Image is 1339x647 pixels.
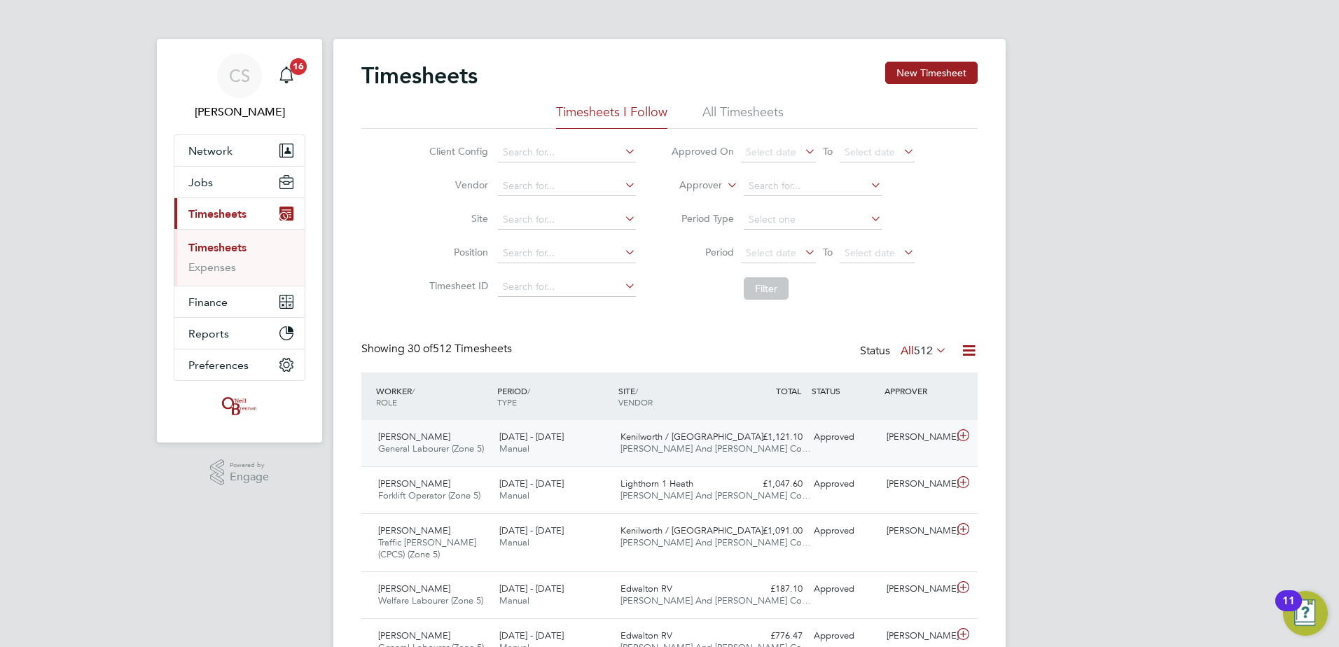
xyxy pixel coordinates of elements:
[378,443,484,454] span: General Labourer (Zone 5)
[188,295,228,309] span: Finance
[776,385,801,396] span: TOTAL
[744,277,789,300] button: Filter
[210,459,270,486] a: Powered byEngage
[901,344,947,358] label: All
[361,62,478,90] h2: Timesheets
[819,243,837,261] span: To
[188,241,247,254] a: Timesheets
[230,459,269,471] span: Powered by
[860,342,950,361] div: Status
[376,396,397,408] span: ROLE
[378,478,450,489] span: [PERSON_NAME]
[881,473,954,496] div: [PERSON_NAME]
[230,471,269,483] span: Engage
[808,426,881,449] div: Approved
[219,395,260,417] img: oneillandbrennan-logo-retina.png
[845,246,895,259] span: Select date
[188,207,247,221] span: Timesheets
[290,58,307,75] span: 16
[620,524,772,536] span: Kenilworth / [GEOGRAPHIC_DATA]…
[881,578,954,601] div: [PERSON_NAME]
[620,489,811,501] span: [PERSON_NAME] And [PERSON_NAME] Co…
[412,385,415,396] span: /
[408,342,433,356] span: 30 of
[498,210,636,230] input: Search for...
[620,536,811,548] span: [PERSON_NAME] And [PERSON_NAME] Co…
[497,396,517,408] span: TYPE
[618,396,653,408] span: VENDOR
[744,176,882,196] input: Search for...
[746,246,796,259] span: Select date
[620,431,772,443] span: Kenilworth / [GEOGRAPHIC_DATA]…
[378,629,450,641] span: [PERSON_NAME]
[425,212,488,225] label: Site
[188,359,249,372] span: Preferences
[272,53,300,98] a: 16
[378,594,483,606] span: Welfare Labourer (Zone 5)
[671,145,734,158] label: Approved On
[174,53,305,120] a: CS[PERSON_NAME]
[373,378,494,415] div: WORKER
[635,385,638,396] span: /
[499,431,564,443] span: [DATE] - [DATE]
[808,473,881,496] div: Approved
[702,104,784,129] li: All Timesheets
[845,146,895,158] span: Select date
[735,520,808,543] div: £1,091.00
[808,520,881,543] div: Approved
[808,378,881,403] div: STATUS
[425,279,488,292] label: Timesheet ID
[620,478,693,489] span: Lighthorn 1 Heath
[527,385,530,396] span: /
[499,629,564,641] span: [DATE] - [DATE]
[174,198,305,229] button: Timesheets
[174,286,305,317] button: Finance
[174,167,305,197] button: Jobs
[744,210,882,230] input: Select one
[881,426,954,449] div: [PERSON_NAME]
[746,146,796,158] span: Select date
[188,176,213,189] span: Jobs
[808,578,881,601] div: Approved
[671,246,734,258] label: Period
[659,179,722,193] label: Approver
[498,277,636,297] input: Search for...
[174,104,305,120] span: Chloe Saffill
[174,135,305,166] button: Network
[425,246,488,258] label: Position
[378,524,450,536] span: [PERSON_NAME]
[361,342,515,356] div: Showing
[174,395,305,417] a: Go to home page
[378,431,450,443] span: [PERSON_NAME]
[188,327,229,340] span: Reports
[735,473,808,496] div: £1,047.60
[1283,591,1328,636] button: Open Resource Center, 11 new notifications
[174,318,305,349] button: Reports
[494,378,615,415] div: PERIOD
[881,378,954,403] div: APPROVER
[671,212,734,225] label: Period Type
[499,478,564,489] span: [DATE] - [DATE]
[378,489,480,501] span: Forklift Operator (Zone 5)
[188,260,236,274] a: Expenses
[229,67,250,85] span: CS
[620,443,811,454] span: [PERSON_NAME] And [PERSON_NAME] Co…
[498,244,636,263] input: Search for...
[499,443,529,454] span: Manual
[425,179,488,191] label: Vendor
[620,594,811,606] span: [PERSON_NAME] And [PERSON_NAME] Co…
[498,176,636,196] input: Search for...
[499,536,529,548] span: Manual
[881,520,954,543] div: [PERSON_NAME]
[378,536,476,560] span: Traffic [PERSON_NAME] (CPCS) (Zone 5)
[499,489,529,501] span: Manual
[408,342,512,356] span: 512 Timesheets
[425,145,488,158] label: Client Config
[885,62,978,84] button: New Timesheet
[819,142,837,160] span: To
[620,629,672,641] span: Edwalton RV
[620,583,672,594] span: Edwalton RV
[188,144,233,158] span: Network
[735,426,808,449] div: £1,121.10
[378,583,450,594] span: [PERSON_NAME]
